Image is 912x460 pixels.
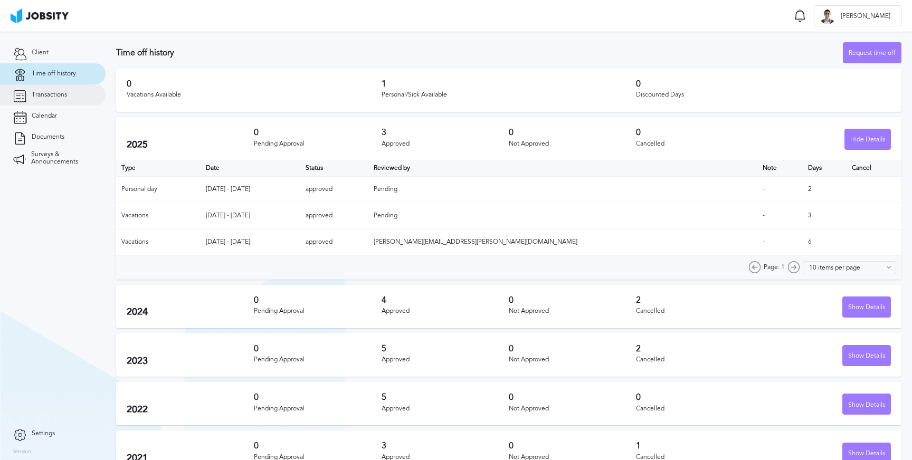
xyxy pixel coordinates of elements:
th: Toggle SortBy [368,160,758,176]
h3: 0 [509,344,636,353]
th: Type [116,160,201,176]
h3: 0 [254,295,381,305]
h3: 4 [382,295,509,305]
th: Days [803,160,847,176]
h3: 1 [382,79,636,89]
span: Documents [32,133,64,141]
div: Not Approved [509,140,636,148]
h2: 2022 [127,404,254,415]
div: Not Approved [509,308,636,315]
td: Vacations [116,203,201,229]
h3: 0 [509,441,636,451]
span: Settings [32,430,55,437]
h2: 2024 [127,306,254,318]
div: Cancelled [636,356,763,363]
h3: 2 [636,295,763,305]
button: Show Details [842,345,891,366]
td: Personal day [116,176,201,203]
td: 6 [803,229,847,255]
h3: 0 [254,128,381,137]
div: Cancelled [636,140,763,148]
div: Approved [382,356,509,363]
td: approved [300,203,368,229]
span: [PERSON_NAME] [835,13,896,20]
img: ab4bad089aa723f57921c736e9817d99.png [11,8,69,23]
div: Cancelled [636,308,763,315]
button: Request time off [843,42,901,63]
td: approved [300,176,368,203]
div: Pending Approval [254,308,381,315]
button: Show Details [842,394,891,415]
th: Cancel [847,160,901,176]
div: Discounted Days [636,91,891,99]
div: Approved [382,405,509,413]
div: Personal/Sick Available [382,91,636,99]
span: [PERSON_NAME][EMAIL_ADDRESS][PERSON_NAME][DOMAIN_NAME] [374,238,577,245]
h3: 0 [509,392,636,402]
th: Toggle SortBy [300,160,368,176]
span: Client [32,49,49,56]
h3: 5 [382,344,509,353]
button: Show Details [842,296,891,318]
h3: 0 [509,128,636,137]
div: Vacations Available [127,91,382,99]
div: Pending Approval [254,356,381,363]
td: 3 [803,203,847,229]
h2: 2025 [127,139,254,150]
h2: 2023 [127,356,254,367]
span: - [763,185,765,193]
th: Toggle SortBy [201,160,300,176]
td: approved [300,229,368,255]
td: 2 [803,176,847,203]
span: - [763,212,765,219]
span: Pending [374,185,397,193]
div: Request time off [843,43,901,64]
div: Show Details [843,346,890,367]
span: Transactions [32,91,67,99]
div: Show Details [843,394,890,415]
h3: 0 [254,392,381,402]
h3: 3 [382,128,509,137]
span: Pending [374,212,397,219]
div: Pending Approval [254,140,381,148]
div: Not Approved [509,356,636,363]
div: Pending Approval [254,405,381,413]
h3: 0 [636,128,763,137]
h3: 2 [636,344,763,353]
h3: Time off history [116,48,843,57]
h3: 0 [254,441,381,451]
td: Vacations [116,229,201,255]
div: Cancelled [636,405,763,413]
div: Approved [382,308,509,315]
td: [DATE] - [DATE] [201,176,300,203]
td: [DATE] - [DATE] [201,203,300,229]
span: Calendar [32,112,57,120]
div: Approved [382,140,509,148]
button: C[PERSON_NAME] [814,5,901,26]
h3: 0 [254,344,381,353]
button: Hide Details [844,129,891,150]
h3: 0 [636,392,763,402]
th: Toggle SortBy [757,160,802,176]
span: Surveys & Announcements [31,151,92,166]
span: Page: 1 [764,264,785,271]
span: Time off history [32,70,76,78]
h3: 0 [636,79,891,89]
label: Version: [13,449,33,455]
div: Not Approved [509,405,636,413]
div: C [820,8,835,24]
h3: 1 [636,441,763,451]
td: [DATE] - [DATE] [201,229,300,255]
h3: 5 [382,392,509,402]
h3: 0 [127,79,382,89]
h3: 0 [509,295,636,305]
span: - [763,238,765,245]
h3: 3 [382,441,509,451]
